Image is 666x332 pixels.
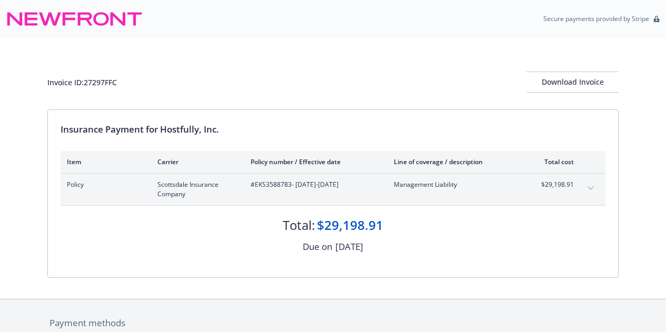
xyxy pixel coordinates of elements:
div: Total cost [534,157,574,166]
div: Line of coverage / description [394,157,518,166]
span: Policy [67,180,141,189]
span: Management Liability [394,180,518,189]
div: Policy number / Effective date [251,157,377,166]
button: Download Invoice [526,72,619,93]
div: Download Invoice [526,72,619,92]
div: Carrier [157,157,234,166]
span: #EKS3588783 - [DATE]-[DATE] [251,180,377,189]
span: $29,198.91 [534,180,574,189]
div: Item [67,157,141,166]
div: Invoice ID: 27297FFC [47,77,117,88]
div: $29,198.91 [317,216,383,234]
div: Total: [283,216,315,234]
div: Insurance Payment for Hostfully, Inc. [61,123,605,136]
div: PolicyScottsdale Insurance Company#EKS3588783- [DATE]-[DATE]Management Liability$29,198.91expand ... [61,174,605,205]
p: Secure payments provided by Stripe [543,14,649,23]
span: Scottsdale Insurance Company [157,180,234,199]
div: [DATE] [335,240,363,254]
button: expand content [582,180,599,197]
div: Due on [303,240,332,254]
div: Payment methods [49,316,617,330]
